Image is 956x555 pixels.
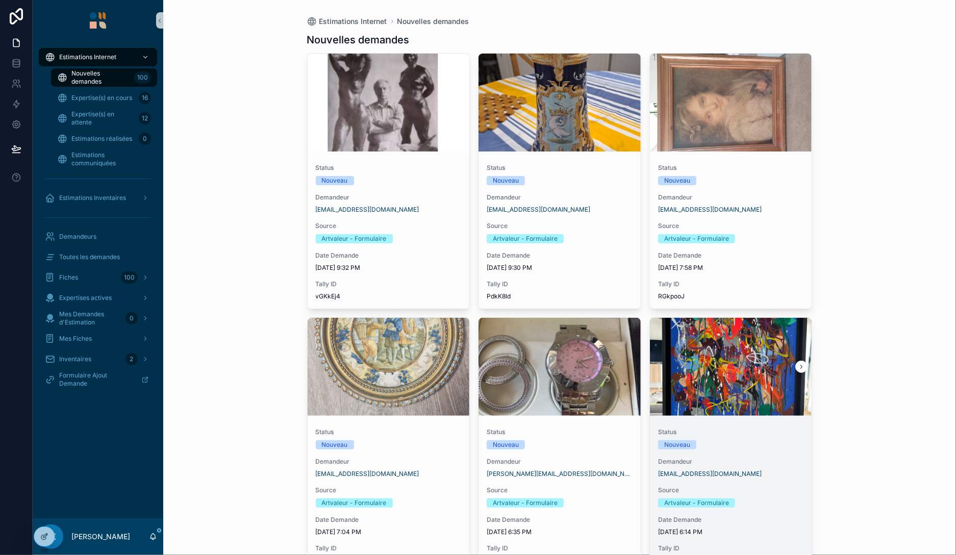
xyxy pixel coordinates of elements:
span: Nouvelles demandes [71,69,130,86]
span: [DATE] 9:32 PM [316,264,462,272]
a: Estimations Internet [39,48,157,66]
a: Fiches100 [39,268,157,287]
span: Status [487,164,633,172]
span: Date Demande [316,516,462,524]
span: Mes Demandes d'Estimation [59,310,121,326]
a: Nouvelles demandes [397,16,469,27]
a: Expertise(s) en attente12 [51,109,157,128]
div: 12 [139,112,151,124]
div: Nouveau [322,440,348,449]
span: Source [316,486,462,494]
a: StatusNouveauDemandeur[EMAIL_ADDRESS][DOMAIN_NAME]SourceArtvaleur - FormulaireDate Demande[DATE] ... [649,53,813,309]
a: Estimations Internet [307,16,387,27]
span: Date Demande [487,516,633,524]
span: Estimations communiquées [71,151,147,167]
span: [DATE] 7:04 PM [316,528,462,536]
div: 0 [125,312,138,324]
span: Date Demande [316,251,462,260]
div: Screenshot_20251004-201938_Samsung-Internet.jpg [308,54,470,152]
span: Fiches [59,273,78,282]
span: Tally ID [658,280,804,288]
div: Artvaleur - Formulaire [322,234,387,243]
span: Demandeur [487,458,633,466]
span: Demandeur [316,458,462,466]
a: Inventaires2 [39,350,157,368]
div: 2 [125,353,138,365]
span: Inventaires [59,355,91,363]
div: 16 [139,92,151,104]
div: image.jpg [479,318,641,416]
span: Date Demande [658,516,804,524]
div: Artvaleur - Formulaire [664,234,729,243]
div: Nouveau [493,176,519,185]
a: [EMAIL_ADDRESS][DOMAIN_NAME] [316,470,419,478]
div: 1000029433.jpg [308,318,470,416]
span: Status [658,428,804,436]
span: Source [658,486,804,494]
a: Nouvelles demandes100 [51,68,157,87]
div: Artvaleur - Formulaire [664,498,729,508]
div: 0 [139,133,151,145]
span: Toutes les demandes [59,253,120,261]
span: [EMAIL_ADDRESS][DOMAIN_NAME] [316,206,419,214]
span: Source [487,486,633,494]
div: Nouveau [664,440,690,449]
span: PdkK8ld [487,292,633,300]
span: [PERSON_NAME][EMAIL_ADDRESS][DOMAIN_NAME] [487,470,633,478]
img: App logo [90,12,106,29]
span: Demandeur [487,193,633,201]
a: Expertises actives [39,289,157,307]
a: Expertise(s) en cours16 [51,89,157,107]
span: Estimations Internet [319,16,387,27]
a: Estimations réalisées0 [51,130,157,148]
p: [PERSON_NAME] [71,532,130,542]
div: Artvaleur - Formulaire [493,234,558,243]
span: Source [316,222,462,230]
span: Tally ID [316,280,462,288]
a: Mes Fiches [39,330,157,348]
a: Toutes les demandes [39,248,157,266]
span: Source [487,222,633,230]
a: StatusNouveauDemandeur[EMAIL_ADDRESS][DOMAIN_NAME]SourceArtvaleur - FormulaireDate Demande[DATE] ... [478,53,641,309]
span: Estimations Inventaires [59,194,126,202]
span: Status [658,164,804,172]
a: StatusNouveauDemandeur[EMAIL_ADDRESS][DOMAIN_NAME]SourceArtvaleur - FormulaireDate Demande[DATE] ... [307,53,470,309]
span: vGKkEj4 [316,292,462,300]
span: Estimations réalisées [71,135,132,143]
span: Estimations Internet [59,53,116,61]
span: Expertise(s) en attente [71,110,135,127]
span: Expertise(s) en cours [71,94,132,102]
span: Expertises actives [59,294,112,302]
a: [EMAIL_ADDRESS][DOMAIN_NAME] [658,206,762,214]
div: Artvaleur - Formulaire [493,498,558,508]
a: [EMAIL_ADDRESS][DOMAIN_NAME] [487,206,590,214]
span: RGkpooJ [658,292,804,300]
span: [DATE] 7:58 PM [658,264,804,272]
span: [DATE] 9:30 PM [487,264,633,272]
div: Nouveau [322,176,348,185]
span: Demandeurs [59,233,96,241]
span: Source [658,222,804,230]
span: Tally ID [316,544,462,552]
span: Date Demande [487,251,633,260]
a: Estimations communiquées [51,150,157,168]
span: Status [487,428,633,436]
div: Nouveau [664,176,690,185]
a: Mes Demandes d'Estimation0 [39,309,157,327]
span: Tally ID [487,544,633,552]
span: [EMAIL_ADDRESS][DOMAIN_NAME] [658,470,762,478]
div: scrollable content [33,41,163,402]
span: [DATE] 6:14 PM [658,528,804,536]
span: Tally ID [658,544,804,552]
div: 100 [121,271,138,284]
span: Mes Fiches [59,335,92,343]
span: Demandeur [316,193,462,201]
span: Demandeur [658,458,804,466]
a: Estimations Inventaires [39,189,157,207]
span: [DATE] 6:35 PM [487,528,633,536]
a: Demandeurs [39,228,157,246]
div: Nouveau [493,440,519,449]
